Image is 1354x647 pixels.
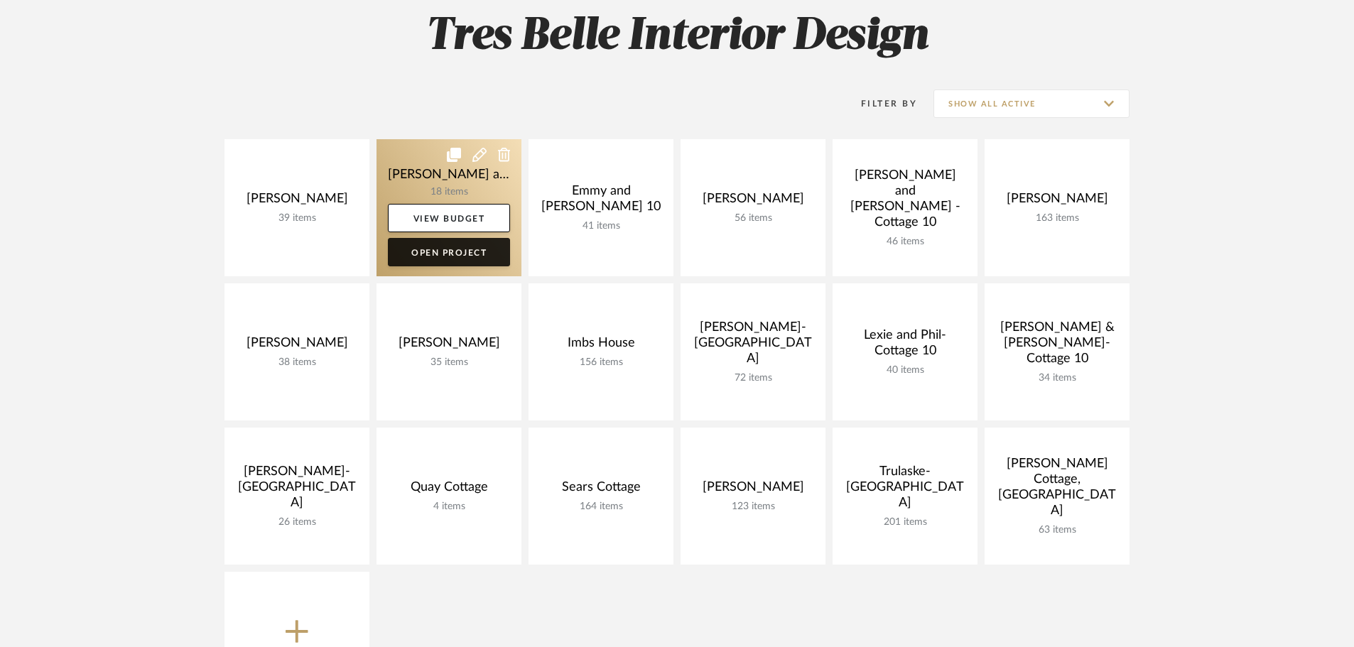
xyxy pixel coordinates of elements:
[540,357,662,369] div: 156 items
[844,168,966,236] div: [PERSON_NAME] and [PERSON_NAME] -Cottage 10
[166,10,1188,63] h2: Tres Belle Interior Design
[388,335,510,357] div: [PERSON_NAME]
[844,516,966,528] div: 201 items
[843,97,917,111] div: Filter By
[236,357,358,369] div: 38 items
[540,183,662,220] div: Emmy and [PERSON_NAME] 10
[692,191,814,212] div: [PERSON_NAME]
[996,320,1118,372] div: [PERSON_NAME] & [PERSON_NAME]-Cottage 10
[996,191,1118,212] div: [PERSON_NAME]
[236,191,358,212] div: [PERSON_NAME]
[540,220,662,232] div: 41 items
[540,479,662,501] div: Sears Cottage
[236,335,358,357] div: [PERSON_NAME]
[844,464,966,516] div: Trulaske-[GEOGRAPHIC_DATA]
[388,238,510,266] a: Open Project
[540,501,662,513] div: 164 items
[388,357,510,369] div: 35 items
[844,236,966,248] div: 46 items
[996,212,1118,224] div: 163 items
[388,501,510,513] div: 4 items
[236,212,358,224] div: 39 items
[388,204,510,232] a: View Budget
[844,364,966,376] div: 40 items
[236,464,358,516] div: [PERSON_NAME]-[GEOGRAPHIC_DATA]
[996,524,1118,536] div: 63 items
[692,479,814,501] div: [PERSON_NAME]
[692,372,814,384] div: 72 items
[996,372,1118,384] div: 34 items
[996,456,1118,524] div: [PERSON_NAME] Cottage, [GEOGRAPHIC_DATA]
[692,212,814,224] div: 56 items
[236,516,358,528] div: 26 items
[692,320,814,372] div: [PERSON_NAME]- [GEOGRAPHIC_DATA]
[692,501,814,513] div: 123 items
[540,335,662,357] div: Imbs House
[844,327,966,364] div: Lexie and Phil-Cottage 10
[388,479,510,501] div: Quay Cottage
